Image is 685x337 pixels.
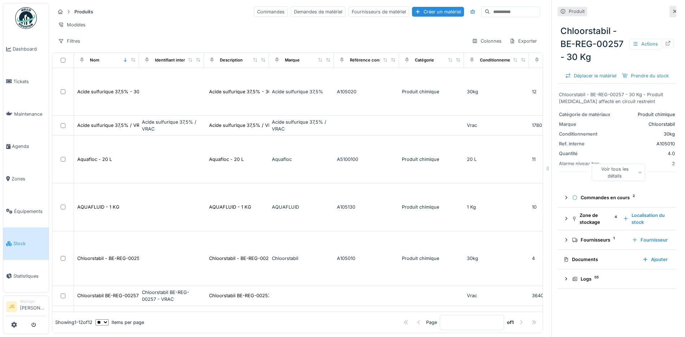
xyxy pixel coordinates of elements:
div: Commandes en cours [572,194,668,201]
div: items per page [95,319,144,326]
div: 30kg [616,131,675,137]
div: Produit chimique [402,88,461,95]
div: 4 [532,255,591,262]
div: Quantité [559,150,613,157]
div: Conditionnement [480,57,514,63]
div: 10 [532,204,591,210]
div: Demandes de matériel [291,7,346,17]
div: Localisation du stock [620,210,671,227]
div: Chloorstabil BE-REG-00257 - VRAC [77,292,156,299]
summary: Logs55 [560,272,673,286]
img: Badge_color-CXgf-gQk.svg [15,7,37,29]
div: Marque [559,121,613,128]
div: Acide sulfurique 37,5% - 30 Kg [77,88,147,95]
a: Dashboard [3,33,49,65]
div: Produit chimique [616,111,675,118]
a: JS Manager[PERSON_NAME] [6,299,46,316]
div: Marque [285,57,300,63]
div: 1780 [532,122,591,129]
div: Voir tous les détails [591,164,645,181]
div: 12 [532,88,591,95]
div: Fournisseurs [572,236,626,243]
div: Logs [572,276,668,282]
div: Produit chimique [402,156,461,163]
div: Acide sulfurique 37,5% / VRAC [272,119,331,132]
span: Tickets [13,78,46,85]
div: 3640 [532,292,591,299]
div: Showing 1 - 12 of 12 [55,319,92,326]
div: 30kg [467,255,526,262]
div: Produit chimique [402,204,461,210]
div: Chloorstabil BE-REG-00257 - VRAC - Produit Bioc... [209,292,324,299]
div: Produit [569,8,585,15]
div: Documents [563,256,637,263]
div: Chloorstabil - BE-REG-00257 - 30 Kg [77,255,160,262]
span: Stock [13,240,46,247]
div: Manager [20,299,46,304]
div: Modèles [55,20,89,30]
div: Acide sulfurique 37,5% / VRAC [77,122,146,129]
div: Acide sulfurique 37,5% - 30 Kg [209,88,278,95]
div: Description [220,57,243,63]
div: Prendre du stock [619,71,672,81]
summary: DocumentsAjouter [560,253,673,266]
a: Agenda [3,130,49,163]
a: Zones [3,163,49,195]
div: Page [426,319,437,326]
div: 2 [616,160,675,167]
div: Exporter [506,36,540,46]
div: A5100100 [337,156,396,163]
a: Tickets [3,65,49,98]
div: Ajouter [640,255,671,264]
span: Statistiques [13,273,46,280]
div: Chloorstabil BE-REG-00257 - VRAC [142,289,201,303]
div: Actions [629,39,661,49]
div: 20 L [467,156,526,163]
div: Zone de stockage [572,212,617,226]
div: Ref. interne [559,140,613,147]
div: AQUAFLUID - 1 KG [77,204,120,210]
span: Maintenance [14,111,46,118]
div: Commandes [254,7,288,17]
div: Filtres [55,36,83,46]
div: Aquafloc [272,156,331,163]
div: AQUAFLUID [272,204,331,210]
div: Colonnes [469,36,505,46]
div: Aquafloc - 20 L [209,156,244,163]
div: 1 Kg [467,204,526,210]
div: 11 [532,156,591,163]
summary: Zone de stockage4Localisation du stock [560,210,673,227]
div: Aquafloc - 20 L [77,156,112,163]
li: JS [6,301,17,312]
div: Créer un matériel [412,7,464,17]
strong: of 1 [507,319,514,326]
div: Fournisseur [629,235,671,245]
div: Alarme niveau bas [559,160,613,167]
div: Chloorstabil - BE-REG-00257 - 30 Kg - Produit ... [209,255,319,262]
div: AQUAFLUID - 1 KG [209,204,251,210]
span: Agenda [12,143,46,150]
div: Référence constructeur [350,57,397,63]
div: Vrac [467,292,526,299]
div: Vrac [467,122,526,129]
a: Stock [3,227,49,260]
span: Équipements [14,208,46,215]
div: A105020 [337,88,396,95]
div: Chloorstabil [616,121,675,128]
div: Acide sulfurique 37,5% / VRAC [209,122,278,129]
div: Acide sulfurique 37,5% [272,88,331,95]
summary: Fournisseurs1Fournisseur [560,233,673,247]
div: A105010 [616,140,675,147]
div: Nom [90,57,99,63]
div: 4.0 [616,150,675,157]
a: Maintenance [3,98,49,130]
div: Acide sulfurique 37,5% / VRAC [142,119,201,132]
div: Catégorie [415,57,434,63]
li: [PERSON_NAME] [20,299,46,314]
div: Déplacer le matériel [562,71,619,81]
div: Catégorie de matériaux [559,111,613,118]
span: Zones [12,175,46,182]
strong: Produits [71,8,96,15]
a: Équipements [3,195,49,227]
div: Chloorstabil - BE-REG-00257 - 30 Kg - Produit [MEDICAL_DATA] affecté en circuit restreint [559,91,675,105]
